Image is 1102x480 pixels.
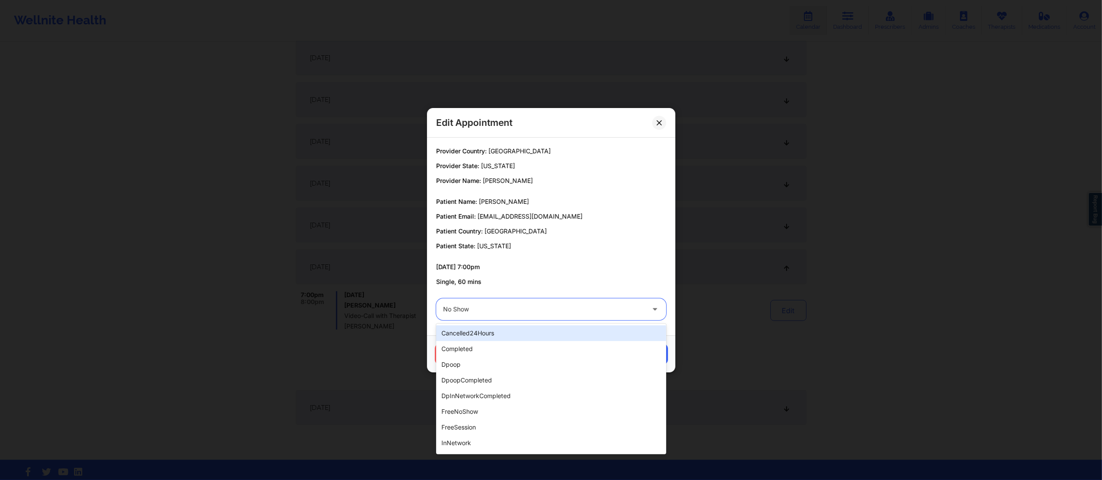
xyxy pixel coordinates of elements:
[436,435,666,451] div: inNetwork
[477,242,511,250] span: [US_STATE]
[436,212,666,221] p: Patient Email:
[436,263,666,271] p: [DATE] 7:00pm
[485,227,547,235] span: [GEOGRAPHIC_DATA]
[436,404,666,419] div: freeNoShow
[436,451,666,466] div: msMessup
[436,277,666,286] p: Single, 60 mins
[436,325,666,341] div: cancelled24Hours
[443,298,644,320] div: No Show
[436,197,666,206] p: Patient Name:
[481,162,515,169] span: [US_STATE]
[436,419,666,435] div: freeSession
[436,147,666,155] p: Provider Country:
[436,176,666,185] p: Provider Name:
[478,213,583,220] span: [EMAIL_ADDRESS][DOMAIN_NAME]
[436,117,512,128] h2: Edit Appointment
[434,344,525,365] button: Cancel Appointment
[436,341,666,357] div: completed
[488,147,551,155] span: [GEOGRAPHIC_DATA]
[479,198,529,205] span: [PERSON_NAME]
[483,177,533,184] span: [PERSON_NAME]
[436,388,666,404] div: dpInNetworkCompleted
[597,344,668,365] button: Save Changes
[436,242,666,250] p: Patient State:
[436,357,666,372] div: dpoop
[436,162,666,170] p: Provider State:
[436,372,666,388] div: dpoopCompleted
[436,227,666,236] p: Patient Country:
